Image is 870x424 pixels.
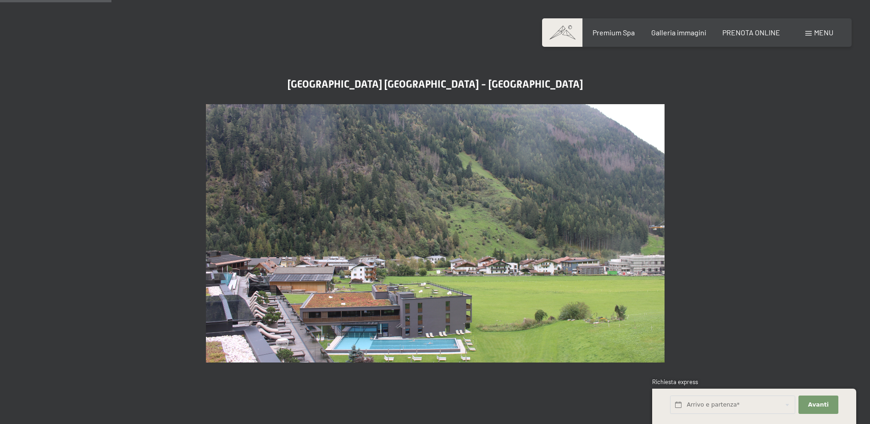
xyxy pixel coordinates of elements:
span: Richiesta express [652,378,698,385]
span: [GEOGRAPHIC_DATA] [GEOGRAPHIC_DATA] - [GEOGRAPHIC_DATA] [288,78,583,90]
button: Avanti [798,396,838,414]
span: Menu [814,28,833,37]
img: Luxury SPA Resort Schwarzenstein Lutago - Valle Aurina [206,104,665,363]
a: Galleria immagini [651,28,706,37]
a: Premium Spa [593,28,635,37]
span: Avanti [808,401,829,409]
a: PRENOTA ONLINE [722,28,780,37]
